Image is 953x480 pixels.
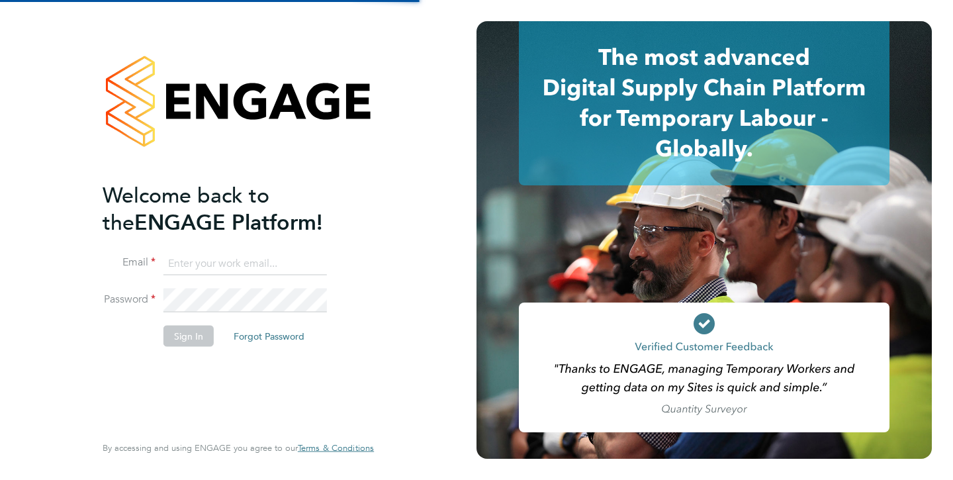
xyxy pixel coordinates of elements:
[103,182,269,235] span: Welcome back to the
[298,443,374,454] a: Terms & Conditions
[223,326,315,347] button: Forgot Password
[103,181,361,236] h2: ENGAGE Platform!
[163,252,327,275] input: Enter your work email...
[298,442,374,454] span: Terms & Conditions
[163,326,214,347] button: Sign In
[103,293,156,307] label: Password
[103,256,156,269] label: Email
[103,442,374,454] span: By accessing and using ENGAGE you agree to our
